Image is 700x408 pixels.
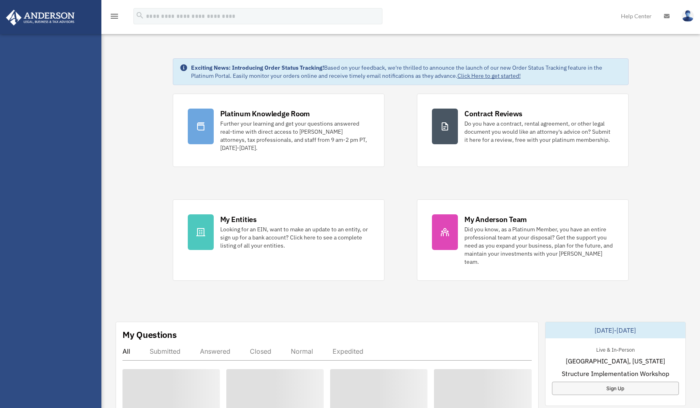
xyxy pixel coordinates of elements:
img: Anderson Advisors Platinum Portal [4,10,77,26]
div: Platinum Knowledge Room [220,109,310,119]
div: My Anderson Team [464,214,527,224]
div: Expedited [333,347,363,355]
strong: Exciting News: Introducing Order Status Tracking! [191,64,324,71]
i: menu [110,11,119,21]
div: Answered [200,347,230,355]
i: search [135,11,144,20]
div: Looking for an EIN, want to make an update to an entity, or sign up for a bank account? Click her... [220,225,369,250]
a: Click Here to get started! [457,72,521,79]
span: [GEOGRAPHIC_DATA], [US_STATE] [566,356,665,366]
span: Structure Implementation Workshop [562,369,669,378]
a: My Entities Looking for an EIN, want to make an update to an entity, or sign up for a bank accoun... [173,199,384,281]
a: My Anderson Team Did you know, as a Platinum Member, you have an entire professional team at your... [417,199,629,281]
div: Do you have a contract, rental agreement, or other legal document you would like an attorney's ad... [464,120,614,144]
div: Live & In-Person [590,345,641,353]
div: My Questions [122,329,177,341]
div: [DATE]-[DATE] [545,322,686,338]
div: Normal [291,347,313,355]
div: Did you know, as a Platinum Member, you have an entire professional team at your disposal? Get th... [464,225,614,266]
a: Contract Reviews Do you have a contract, rental agreement, or other legal document you would like... [417,94,629,167]
a: menu [110,14,119,21]
div: Further your learning and get your questions answered real-time with direct access to [PERSON_NAM... [220,120,369,152]
div: All [122,347,130,355]
div: My Entities [220,214,257,224]
div: Closed [250,347,271,355]
a: Platinum Knowledge Room Further your learning and get your questions answered real-time with dire... [173,94,384,167]
div: Contract Reviews [464,109,522,119]
div: Based on your feedback, we're thrilled to announce the launch of our new Order Status Tracking fe... [191,64,622,80]
img: User Pic [682,10,694,22]
div: Submitted [150,347,180,355]
a: Sign Up [552,382,679,395]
